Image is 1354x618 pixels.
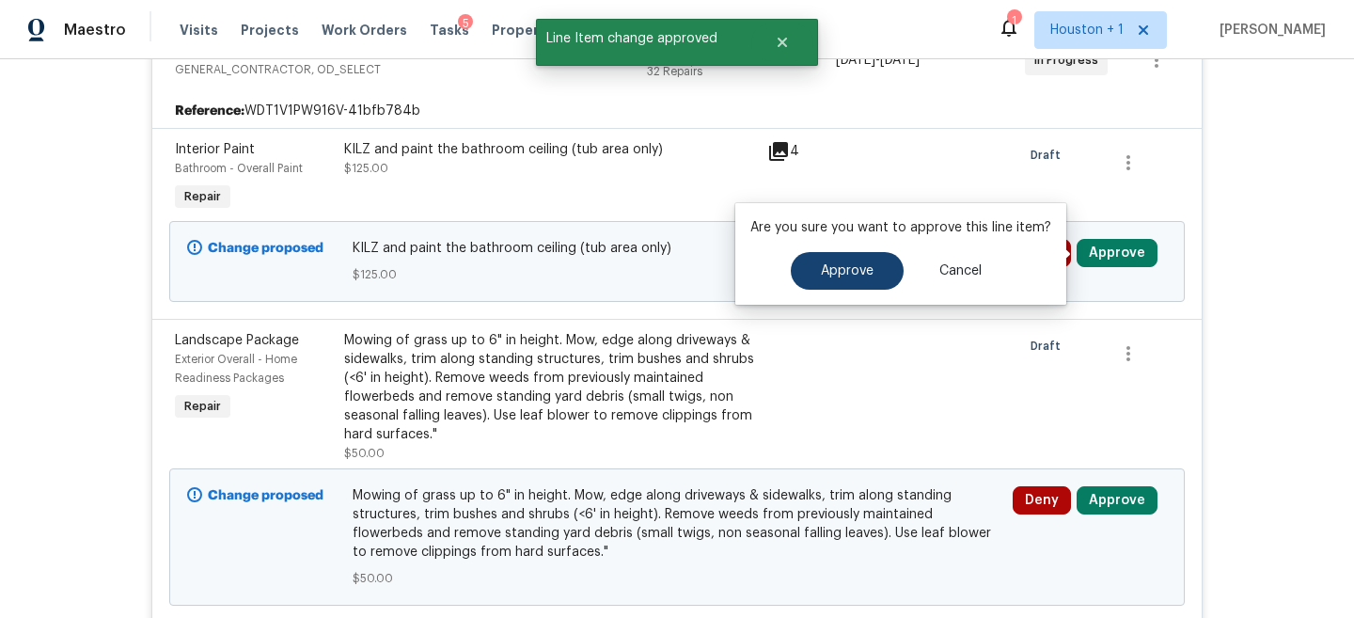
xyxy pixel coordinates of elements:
[208,489,323,502] b: Change proposed
[750,218,1051,237] p: Are you sure you want to approve this line item?
[751,24,813,61] button: Close
[430,24,469,37] span: Tasks
[1034,51,1106,70] span: In Progress
[152,94,1202,128] div: WDT1V1PW916V-41bfb784b
[836,51,920,70] span: -
[175,334,299,347] span: Landscape Package
[647,62,836,81] div: 32 Repairs
[353,486,1002,562] span: Mowing of grass up to 6" in height. Mow, edge along driveways & sidewalks, trim along standing st...
[175,354,297,384] span: Exterior Overall - Home Readiness Packages
[175,163,303,174] span: Bathroom - Overall Paint
[177,397,228,416] span: Repair
[175,60,647,79] span: GENERAL_CONTRACTOR, OD_SELECT
[1031,337,1068,356] span: Draft
[1212,21,1326,40] span: [PERSON_NAME]
[177,187,228,206] span: Repair
[880,54,920,67] span: [DATE]
[836,54,875,67] span: [DATE]
[1031,146,1068,165] span: Draft
[344,448,385,459] span: $50.00
[175,102,244,120] b: Reference:
[344,140,756,159] div: KILZ and paint the bathroom ceiling (tub area only)
[180,21,218,40] span: Visits
[909,252,1012,290] button: Cancel
[64,21,126,40] span: Maestro
[353,239,1002,258] span: KILZ and paint the bathroom ceiling (tub area only)
[1013,486,1071,515] button: Deny
[1050,21,1124,40] span: Houston + 1
[791,252,904,290] button: Approve
[821,264,874,278] span: Approve
[344,163,388,174] span: $125.00
[241,21,299,40] span: Projects
[322,21,407,40] span: Work Orders
[344,331,756,444] div: Mowing of grass up to 6" in height. Mow, edge along driveways & sidewalks, trim along standing st...
[939,264,982,278] span: Cancel
[767,140,841,163] div: 4
[1007,11,1020,30] div: 1
[492,21,565,40] span: Properties
[458,14,473,33] div: 5
[536,19,751,58] span: Line Item change approved
[208,242,323,255] b: Change proposed
[353,569,1002,588] span: $50.00
[1077,486,1157,515] button: Approve
[353,265,1002,284] span: $125.00
[175,143,255,156] span: Interior Paint
[1077,239,1157,267] button: Approve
